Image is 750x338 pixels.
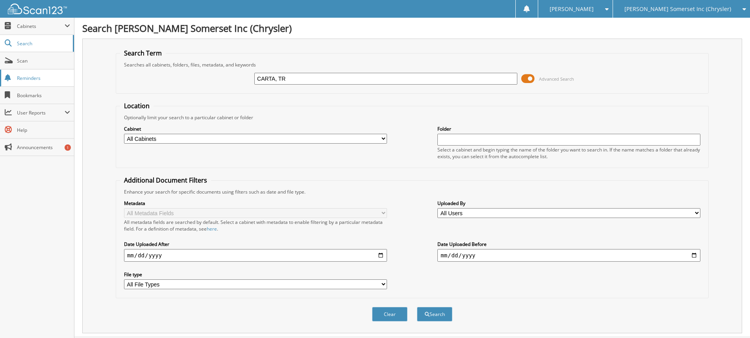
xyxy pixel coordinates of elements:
[17,40,69,47] span: Search
[120,49,166,57] legend: Search Term
[17,75,70,81] span: Reminders
[624,7,731,11] span: [PERSON_NAME] Somerset Inc (Chrysler)
[124,219,387,232] div: All metadata fields are searched by default. Select a cabinet with metadata to enable filtering b...
[120,61,704,68] div: Searches all cabinets, folders, files, metadata, and keywords
[437,249,700,262] input: end
[550,7,594,11] span: [PERSON_NAME]
[437,146,700,160] div: Select a cabinet and begin typing the name of the folder you want to search in. If the name match...
[539,76,574,82] span: Advanced Search
[17,57,70,64] span: Scan
[65,144,71,151] div: 1
[417,307,452,321] button: Search
[120,114,704,121] div: Optionally limit your search to a particular cabinet or folder
[17,144,70,151] span: Announcements
[17,23,65,30] span: Cabinets
[120,176,211,185] legend: Additional Document Filters
[17,109,65,116] span: User Reports
[372,307,407,321] button: Clear
[124,241,387,247] label: Date Uploaded After
[124,126,387,132] label: Cabinet
[120,102,154,110] legend: Location
[207,225,217,232] a: here
[17,127,70,133] span: Help
[120,188,704,195] div: Enhance your search for specific documents using filters such as date and file type.
[437,200,700,207] label: Uploaded By
[82,22,742,35] h1: Search [PERSON_NAME] Somerset Inc (Chrysler)
[124,271,387,278] label: File type
[124,249,387,262] input: start
[17,92,70,99] span: Bookmarks
[124,200,387,207] label: Metadata
[8,4,67,14] img: scan123-logo-white.svg
[437,241,700,247] label: Date Uploaded Before
[437,126,700,132] label: Folder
